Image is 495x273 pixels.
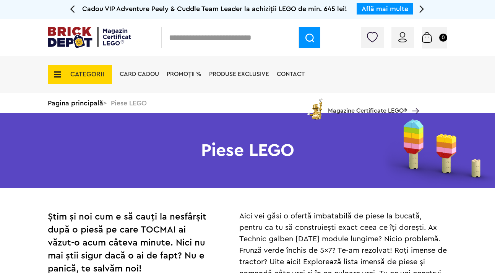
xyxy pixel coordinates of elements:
[439,34,447,42] small: 0
[362,5,408,12] a: Află mai multe
[120,71,159,77] a: Card Cadou
[70,71,104,78] span: CATEGORII
[82,5,347,12] span: Cadou VIP Adventure Peely & Cuddle Team Leader la achiziții LEGO de min. 645 lei!
[167,71,201,77] a: PROMOȚII %
[209,71,269,77] a: Produse exclusive
[328,97,407,115] span: Magazine Certificate LEGO®
[407,98,419,104] a: Magazine Certificate LEGO®
[277,71,305,77] a: Contact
